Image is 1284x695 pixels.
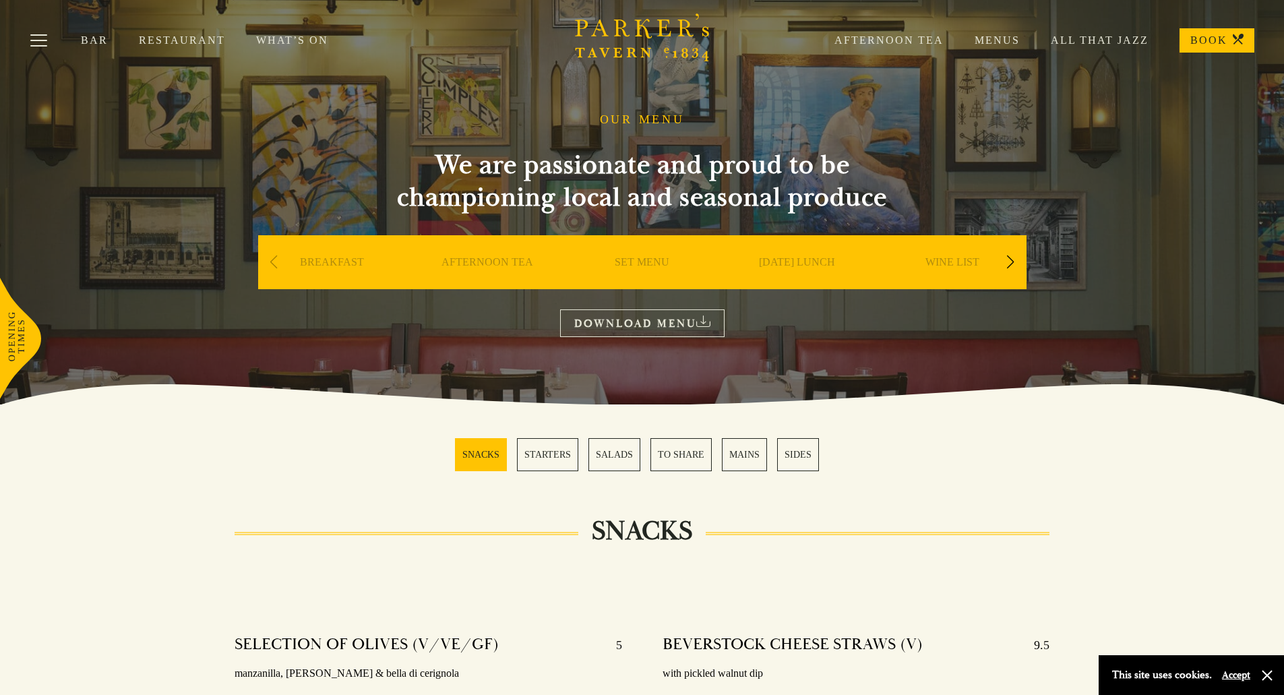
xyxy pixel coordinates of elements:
h2: SNACKS [578,515,706,547]
h1: OUR MENU [600,113,685,127]
div: 5 / 9 [878,235,1027,330]
p: 9.5 [1020,634,1049,656]
a: 1 / 6 [455,438,507,471]
a: 3 / 6 [588,438,640,471]
p: 5 [603,634,622,656]
div: Previous slide [265,247,283,277]
a: SET MENU [615,255,669,309]
a: WINE LIST [925,255,979,309]
button: Close and accept [1260,669,1274,682]
a: DOWNLOAD MENU [560,309,725,337]
button: Accept [1222,669,1250,682]
p: manzanilla, [PERSON_NAME] & bella di cerignola [235,664,622,684]
h2: We are passionate and proud to be championing local and seasonal produce [373,149,912,214]
div: Next slide [1002,247,1020,277]
a: 6 / 6 [777,438,819,471]
div: 2 / 9 [413,235,561,330]
h4: SELECTION OF OLIVES (V/VE/GF) [235,634,499,656]
p: This site uses cookies. [1112,665,1212,685]
a: AFTERNOON TEA [441,255,533,309]
div: 3 / 9 [568,235,716,330]
a: 2 / 6 [517,438,578,471]
h4: BEVERSTOCK CHEESE STRAWS (V) [663,634,923,656]
a: [DATE] LUNCH [759,255,835,309]
p: with pickled walnut dip [663,664,1050,684]
a: 4 / 6 [650,438,712,471]
div: 4 / 9 [723,235,872,330]
div: 1 / 9 [258,235,406,330]
a: BREAKFAST [300,255,364,309]
a: 5 / 6 [722,438,767,471]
